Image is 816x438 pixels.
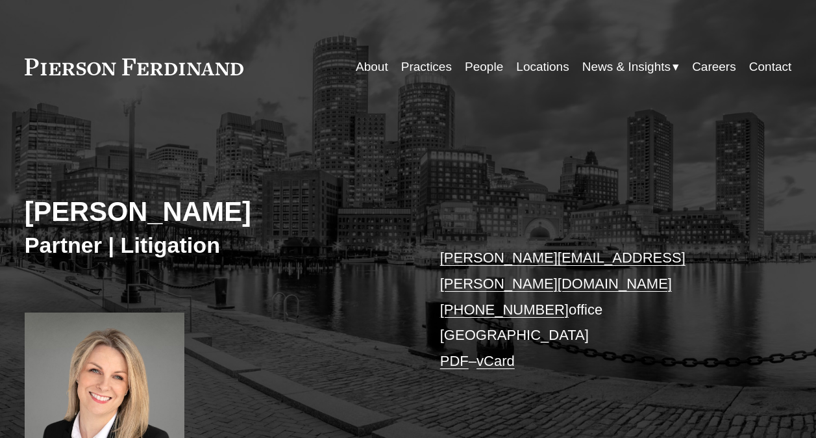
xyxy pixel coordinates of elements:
a: About [356,55,388,79]
span: News & Insights [582,56,671,78]
a: Practices [401,55,452,79]
a: Locations [516,55,569,79]
a: vCard [476,353,515,369]
a: folder dropdown [582,55,679,79]
h3: Partner | Litigation [25,231,408,259]
a: Contact [749,55,791,79]
p: office [GEOGRAPHIC_DATA] – [440,245,760,374]
a: People [465,55,503,79]
h2: [PERSON_NAME] [25,196,408,228]
a: PDF [440,353,469,369]
a: [PHONE_NUMBER] [440,302,569,318]
a: Careers [692,55,736,79]
a: [PERSON_NAME][EMAIL_ADDRESS][PERSON_NAME][DOMAIN_NAME] [440,250,686,292]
